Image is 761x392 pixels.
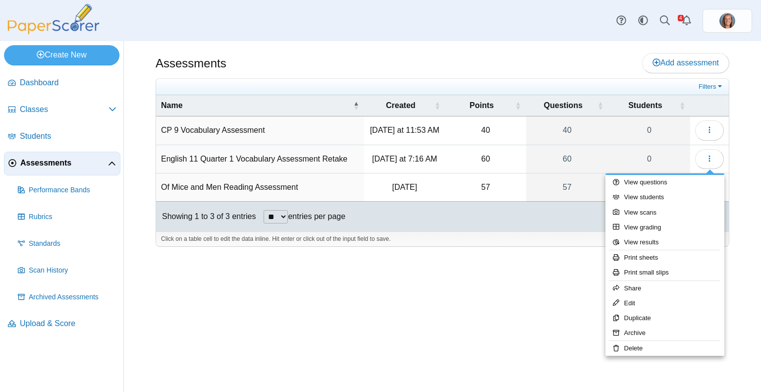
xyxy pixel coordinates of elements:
[14,259,120,282] a: Scan History
[445,173,526,202] td: 57
[605,205,724,220] a: View scans
[156,116,364,145] td: CP 9 Vocabulary Assessment
[4,312,120,336] a: Upload & Score
[156,202,256,231] div: Showing 1 to 3 of 3 entries
[605,296,724,311] a: Edit
[156,55,226,72] h1: Assessments
[605,326,724,340] a: Archive
[435,101,440,111] span: Created : Activate to sort
[526,173,608,201] a: 57
[703,9,752,33] a: ps.WNEQT33M2D3P2Tkp
[29,266,116,276] span: Scan History
[4,4,103,34] img: PaperScorer
[14,205,120,229] a: Rubrics
[613,100,677,111] span: Students
[4,125,120,149] a: Students
[515,101,521,111] span: Points : Activate to sort
[156,173,364,202] td: Of Mice and Men Reading Assessment
[29,292,116,302] span: Archived Assessments
[4,27,103,36] a: PaperScorer
[642,53,729,73] a: Add assessment
[605,341,724,356] a: Delete
[531,100,596,111] span: Questions
[676,10,698,32] a: Alerts
[14,285,120,309] a: Archived Assessments
[696,82,726,92] a: Filters
[605,311,724,326] a: Duplicate
[14,178,120,202] a: Performance Bands
[605,265,724,280] a: Print small slips
[679,101,685,111] span: Students : Activate to sort
[20,318,116,329] span: Upload & Score
[156,145,364,173] td: English 11 Quarter 1 Vocabulary Assessment Retake
[353,101,359,111] span: Name : Activate to invert sorting
[598,101,603,111] span: Questions : Activate to sort
[29,239,116,249] span: Standards
[29,185,116,195] span: Performance Bands
[445,145,526,173] td: 60
[20,131,116,142] span: Students
[605,175,724,190] a: View questions
[526,145,608,173] a: 60
[369,100,433,111] span: Created
[4,45,119,65] a: Create New
[372,155,437,163] time: Sep 26, 2025 at 7:16 AM
[450,100,513,111] span: Points
[445,116,526,145] td: 40
[20,158,108,168] span: Assessments
[20,77,116,88] span: Dashboard
[608,116,690,144] a: 0
[4,152,120,175] a: Assessments
[605,281,724,296] a: Share
[526,116,608,144] a: 40
[652,58,719,67] span: Add assessment
[20,104,109,115] span: Classes
[156,231,729,246] div: Click on a table cell to edit the data inline. Hit enter or click out of the input field to save.
[14,232,120,256] a: Standards
[605,190,724,205] a: View students
[370,126,439,134] time: Sep 25, 2025 at 11:53 AM
[605,235,724,250] a: View results
[392,183,417,191] time: Sep 21, 2025 at 4:36 PM
[608,145,690,173] a: 0
[4,71,120,95] a: Dashboard
[719,13,735,29] span: Samantha Sutphin - MRH Faculty
[29,212,116,222] span: Rubrics
[161,100,351,111] span: Name
[605,220,724,235] a: View grading
[719,13,735,29] img: ps.WNEQT33M2D3P2Tkp
[4,98,120,122] a: Classes
[288,212,345,221] label: entries per page
[605,250,724,265] a: Print sheets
